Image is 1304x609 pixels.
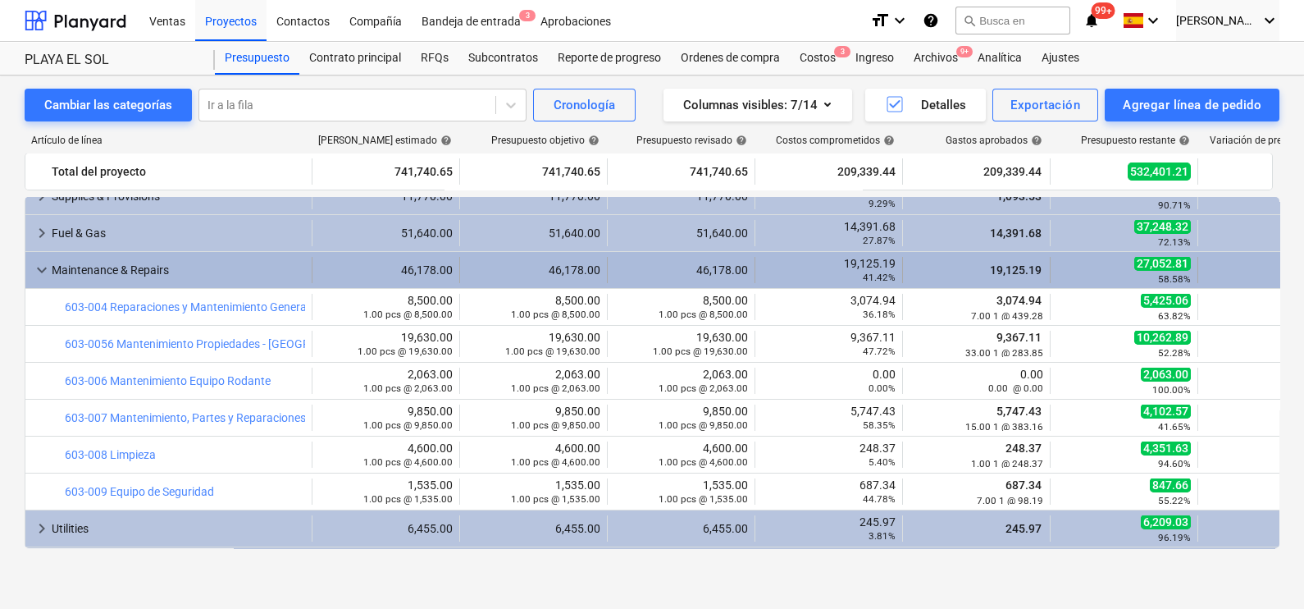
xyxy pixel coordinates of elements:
[467,263,600,277] div: 46,178.00
[1158,310,1191,322] small: 63.82%
[671,42,790,75] div: Ordenes de compra
[614,263,748,277] div: 46,178.00
[762,257,896,283] div: 19,125.19
[762,368,896,394] div: 0.00
[554,94,615,116] div: Cronología
[52,220,305,246] div: Fuel & Gas
[1158,236,1191,248] small: 72.13%
[1004,442,1043,455] span: 248.37
[863,493,896,505] small: 44.78%
[458,42,548,75] a: Subcontratos
[614,478,748,505] div: 1,535.00
[65,300,309,314] a: 603-004 Reparaciones y Mantenimiento General
[880,135,895,146] span: help
[1081,135,1190,146] div: Presupuesto restante
[1158,495,1191,506] small: 55.22%
[988,263,1043,277] span: 19,125.19
[511,493,600,505] small: 1.00 pcs @ 1,535.00
[467,227,600,240] div: 51,640.00
[659,382,748,394] small: 1.00 pcs @ 2,063.00
[1141,367,1191,382] span: 2,063.00
[319,227,453,240] div: 51,640.00
[25,52,195,69] div: PLAYA EL SOL
[762,294,896,320] div: 3,074.94
[995,190,1043,203] span: 1,093.53
[946,135,1042,146] div: Gastos aprobados
[904,42,968,75] a: Archivos9+
[863,235,896,246] small: 27.87%
[992,89,1098,121] button: Exportación
[659,456,748,468] small: 1.00 pcs @ 4,600.00
[971,310,1043,322] small: 7.00 1 @ 439.28
[762,442,896,468] div: 248.37
[614,158,748,185] div: 741,740.65
[869,198,896,209] small: 9.29%
[52,257,305,283] div: Maintenance & Repairs
[511,419,600,431] small: 1.00 pcs @ 9,850.00
[614,331,748,357] div: 19,630.00
[519,10,536,21] span: 3
[614,405,748,431] div: 9,850.00
[963,14,976,27] span: search
[971,458,1043,469] small: 1.00 1 @ 248.37
[32,223,52,243] span: keyboard_arrow_right
[904,42,968,75] div: Archivos
[585,135,600,146] span: help
[1032,42,1089,75] a: Ajustes
[467,294,600,320] div: 8,500.00
[505,346,600,357] small: 1.00 pcs @ 19,630.00
[762,478,896,505] div: 687.34
[363,493,453,505] small: 1.00 pcs @ 1,535.00
[653,346,748,357] small: 1.00 pcs @ 19,630.00
[870,11,890,30] i: format_size
[865,89,986,121] button: Detalles
[65,448,156,461] a: 603-008 Limpieza
[869,456,896,468] small: 5.40%
[1158,273,1191,285] small: 58.58%
[1083,11,1100,30] i: notifications
[614,368,748,394] div: 2,063.00
[762,405,896,431] div: 5,747.43
[319,522,453,535] div: 6,455.00
[65,485,214,498] a: 603-009 Equipo de Seguridad
[762,220,896,246] div: 14,391.68
[467,405,600,431] div: 9,850.00
[32,260,52,280] span: keyboard_arrow_down
[65,337,379,350] a: 603-0056 Mantenimiento Propiedades - [GEOGRAPHIC_DATA]
[732,135,747,146] span: help
[1175,135,1190,146] span: help
[318,135,452,146] div: [PERSON_NAME] estimado
[411,42,458,75] a: RFQs
[44,94,172,116] div: Cambiar las categorías
[1105,89,1279,121] button: Agregar línea de pedido
[437,135,452,146] span: help
[1004,478,1043,492] span: 687.34
[363,419,453,431] small: 1.00 pcs @ 9,850.00
[890,11,910,30] i: keyboard_arrow_down
[1158,458,1191,469] small: 94.60%
[25,89,192,121] button: Cambiar las categorías
[863,346,896,357] small: 47.72%
[1134,330,1191,345] span: 10,262.89
[968,42,1032,75] div: Analítica
[1141,441,1191,456] span: 4,351.63
[511,309,600,320] small: 1.00 pcs @ 8,500.00
[659,493,748,505] small: 1.00 pcs @ 1,535.00
[863,309,896,320] small: 36.18%
[548,42,671,75] a: Reporte de progreso
[1150,478,1191,492] span: 847.66
[319,442,453,468] div: 4,600.00
[363,456,453,468] small: 1.00 pcs @ 4,600.00
[319,331,453,357] div: 19,630.00
[659,309,748,320] small: 1.00 pcs @ 8,500.00
[988,382,1043,394] small: 0.00 @ 0.00
[846,42,904,75] div: Ingreso
[1134,256,1191,271] span: 27,052.81
[1152,384,1191,396] small: 100.00%
[467,522,600,535] div: 6,455.00
[319,405,453,431] div: 9,850.00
